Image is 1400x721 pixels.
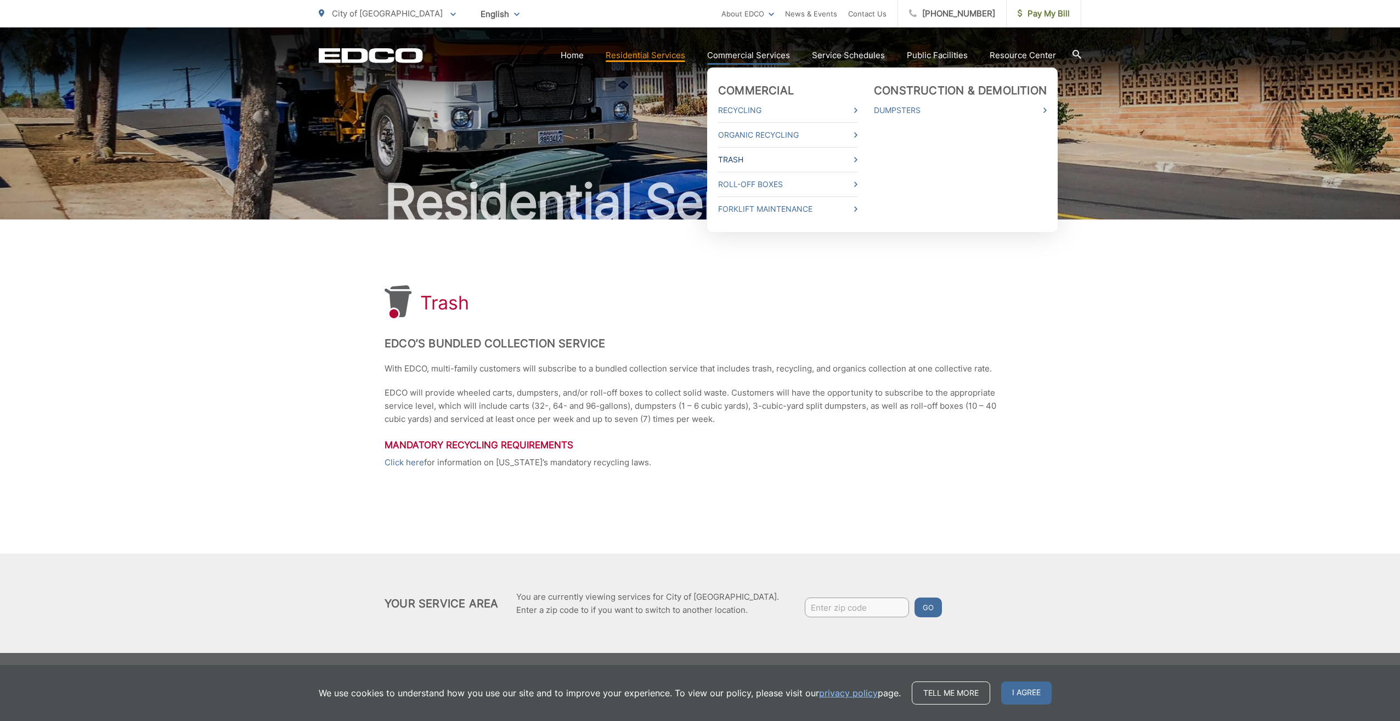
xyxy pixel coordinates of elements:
[812,49,885,62] a: Service Schedules
[718,84,794,97] a: Commercial
[805,598,909,617] input: Enter zip code
[907,49,968,62] a: Public Facilities
[718,104,857,117] a: Recycling
[385,456,424,469] a: Click here
[385,597,498,610] h2: Your Service Area
[385,362,1015,375] p: With EDCO, multi-family customers will subscribe to a bundled collection service that includes tr...
[819,686,878,700] a: privacy policy
[721,7,774,20] a: About EDCO
[848,7,887,20] a: Contact Us
[990,49,1056,62] a: Resource Center
[561,49,584,62] a: Home
[718,178,857,191] a: Roll-Off Boxes
[874,104,1047,117] a: Dumpsters
[1001,681,1052,705] span: I agree
[606,49,685,62] a: Residential Services
[385,386,1015,426] p: EDCO will provide wheeled carts, dumpsters, and/or roll-off boxes to collect solid waste. Custome...
[472,4,528,24] span: English
[385,337,1015,350] h2: EDCO’s Bundled Collection Service
[319,48,423,63] a: EDCD logo. Return to the homepage.
[707,49,790,62] a: Commercial Services
[785,7,837,20] a: News & Events
[914,598,942,617] button: Go
[718,128,857,142] a: Organic Recycling
[1018,7,1070,20] span: Pay My Bill
[420,292,469,314] h1: Trash
[718,202,857,216] a: Forklift Maintenance
[319,686,901,700] p: We use cookies to understand how you use our site and to improve your experience. To view our pol...
[385,440,1015,450] h3: Mandatory Recycling Requirements
[718,153,857,166] a: Trash
[385,456,1015,469] p: for information on [US_STATE]’s mandatory recycling laws.
[332,8,443,19] span: City of [GEOGRAPHIC_DATA]
[516,590,779,617] p: You are currently viewing services for City of [GEOGRAPHIC_DATA]. Enter a zip code to if you want...
[874,84,1047,97] a: Construction & Demolition
[912,681,990,705] a: Tell me more
[319,174,1081,229] h2: Residential Services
